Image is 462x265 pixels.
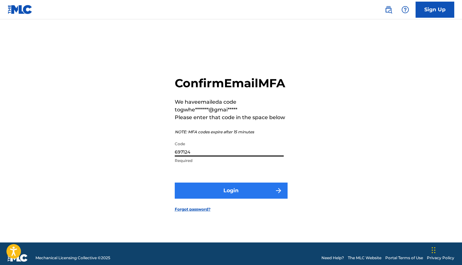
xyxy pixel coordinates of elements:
[385,6,392,14] img: search
[175,76,288,90] h2: Confirm Email MFA
[401,6,409,14] img: help
[385,255,423,261] a: Portal Terms of Use
[8,254,28,262] img: logo
[175,158,284,164] p: Required
[175,183,288,199] button: Login
[35,255,110,261] span: Mechanical Licensing Collective © 2025
[8,5,33,14] img: MLC Logo
[427,255,454,261] a: Privacy Policy
[175,114,288,121] p: Please enter that code in the space below
[432,241,436,260] div: Drag
[382,3,395,16] a: Public Search
[175,206,211,212] a: Forgot password?
[399,3,412,16] div: Help
[175,129,288,135] p: NOTE: MFA codes expire after 15 minutes
[348,255,381,261] a: The MLC Website
[430,234,462,265] iframe: Chat Widget
[416,2,454,18] a: Sign Up
[275,187,282,194] img: f7272a7cc735f4ea7f67.svg
[321,255,344,261] a: Need Help?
